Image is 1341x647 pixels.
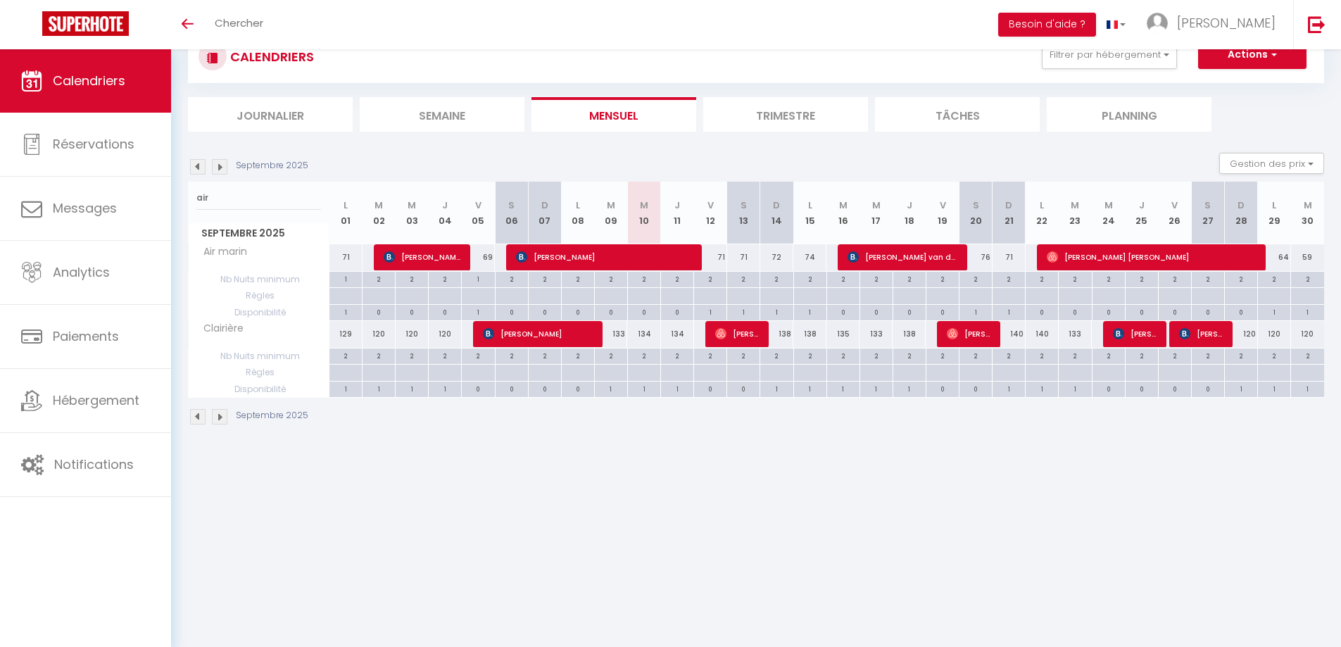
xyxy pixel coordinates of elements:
div: 1 [661,382,693,395]
th: 10 [627,182,660,244]
abbr: D [541,199,548,212]
th: 21 [993,182,1026,244]
div: 2 [827,272,860,285]
div: 0 [1126,382,1158,395]
p: Septembre 2025 [236,409,308,422]
div: 134 [661,321,694,347]
div: 1 [993,382,1025,395]
div: 1 [329,382,362,395]
abbr: J [442,199,448,212]
div: 0 [959,382,992,395]
div: 2 [993,272,1025,285]
abbr: L [1040,199,1044,212]
div: 2 [628,348,660,362]
img: logout [1308,15,1326,33]
span: [PERSON_NAME] [715,320,760,347]
div: 2 [661,272,693,285]
div: 1 [694,305,726,318]
abbr: J [1139,199,1145,212]
div: 0 [694,382,726,395]
img: ... [1147,13,1168,34]
div: 0 [1093,305,1125,318]
div: 2 [1192,272,1224,285]
span: Hébergement [53,391,139,409]
th: 17 [860,182,893,244]
li: Journalier [188,97,353,132]
div: 0 [1225,305,1257,318]
th: 05 [462,182,495,244]
div: 2 [462,348,494,362]
th: 28 [1224,182,1257,244]
div: 120 [1291,321,1324,347]
span: [PERSON_NAME] [516,244,693,270]
button: Ouvrir le widget de chat LiveChat [11,6,53,48]
div: 1 [329,272,362,285]
span: [PERSON_NAME] [947,320,991,347]
div: 2 [496,348,528,362]
div: 0 [1059,305,1091,318]
div: 1 [1258,382,1290,395]
div: 2 [1159,348,1191,362]
div: 2 [396,348,428,362]
abbr: M [1071,199,1079,212]
div: 71 [993,244,1026,270]
span: [PERSON_NAME] van der [PERSON_NAME] [848,244,958,270]
div: 2 [794,348,826,362]
th: 12 [694,182,727,244]
th: 02 [363,182,396,244]
div: 0 [496,382,528,395]
div: 0 [562,382,594,395]
div: 59 [1291,244,1324,270]
div: 120 [396,321,429,347]
div: 0 [860,305,893,318]
div: 1 [595,382,627,395]
div: 2 [993,348,1025,362]
abbr: M [839,199,848,212]
div: 0 [1192,382,1224,395]
div: 2 [760,348,793,362]
div: 0 [562,305,594,318]
th: 14 [760,182,793,244]
div: 140 [1026,321,1059,347]
th: 06 [495,182,528,244]
div: 0 [926,382,959,395]
abbr: S [1204,199,1211,212]
div: 0 [1159,382,1191,395]
abbr: M [1104,199,1113,212]
div: 138 [760,321,793,347]
div: 74 [793,244,826,270]
div: 0 [462,382,494,395]
div: 0 [893,305,926,318]
abbr: L [344,199,348,212]
li: Tâches [875,97,1040,132]
span: Règles [189,365,329,380]
abbr: M [374,199,383,212]
div: 2 [429,348,461,362]
div: 1 [760,382,793,395]
abbr: V [1171,199,1178,212]
div: 2 [1258,348,1290,362]
p: Septembre 2025 [236,159,308,172]
abbr: M [1304,199,1312,212]
div: 0 [595,305,627,318]
div: 129 [329,321,363,347]
abbr: M [872,199,881,212]
div: 2 [396,272,428,285]
th: 27 [1191,182,1224,244]
button: Gestion des prix [1219,153,1324,174]
div: 120 [429,321,462,347]
div: 2 [363,272,395,285]
th: 18 [893,182,926,244]
div: 2 [329,348,362,362]
div: 1 [794,382,826,395]
div: 0 [363,305,395,318]
th: 03 [396,182,429,244]
abbr: V [475,199,481,212]
th: 07 [528,182,561,244]
span: [PERSON_NAME] [1179,320,1223,347]
div: 2 [1291,272,1324,285]
abbr: V [707,199,714,212]
div: 0 [1093,382,1125,395]
div: 1 [893,382,926,395]
span: Nb Nuits minimum [189,348,329,364]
